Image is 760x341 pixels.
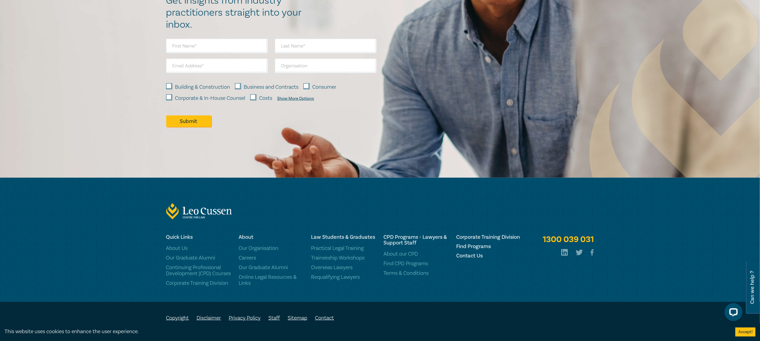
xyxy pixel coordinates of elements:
[456,253,521,259] a: Contact Us
[383,270,449,276] a: Terms & Conditions
[311,265,376,271] a: Overseas Lawyers
[166,255,231,261] a: Our Graduate Alumni
[244,83,299,91] label: Business and Contracts
[720,301,745,326] iframe: LiveChat chat widget
[259,94,273,102] label: Costs
[288,315,307,321] a: Sitemap
[275,39,377,53] input: Last Name*
[166,265,231,277] a: Continuing Professional Development (CPD) Courses
[735,327,755,336] button: Accept cookies
[277,96,314,101] div: Show More Options
[166,234,231,240] h6: Quick Links
[175,94,246,102] label: Corporate & In-House Counsel
[311,274,376,280] a: Requalifying Lawyers
[5,328,726,336] div: This website uses cookies to enhance the user experience.
[315,315,334,321] a: Contact
[383,261,449,267] a: Find CPD Programs
[311,234,376,240] h6: Law Students & Graduates
[456,234,521,240] a: Corporate Training Division
[311,245,376,251] a: Practical Legal Training
[275,59,377,73] input: Organisation
[383,234,449,246] h6: CPD Programs - Lawyers & Support Staff
[239,234,304,240] h6: About
[166,245,231,251] a: About Us
[166,39,268,53] input: First Name*
[543,234,594,245] a: 1300 039 031
[239,274,304,286] a: Online Legal Resources & Links
[749,265,755,310] span: Can we help ?
[383,251,449,257] a: About our CPD
[166,115,211,127] button: Submit
[166,59,268,73] input: Email Address*
[239,265,304,271] a: Our Graduate Alumni
[166,280,231,286] a: Corporate Training Division
[311,255,376,261] a: Traineeship Workshops
[239,245,304,251] a: Our Organisation
[175,83,230,91] label: Building & Construction
[456,244,521,249] a: Find Programs
[229,315,261,321] a: Privacy Policy
[166,315,189,321] a: Copyright
[269,315,280,321] a: Staff
[197,315,221,321] a: Disclaimer
[313,83,337,91] label: Consumer
[239,255,304,261] a: Careers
